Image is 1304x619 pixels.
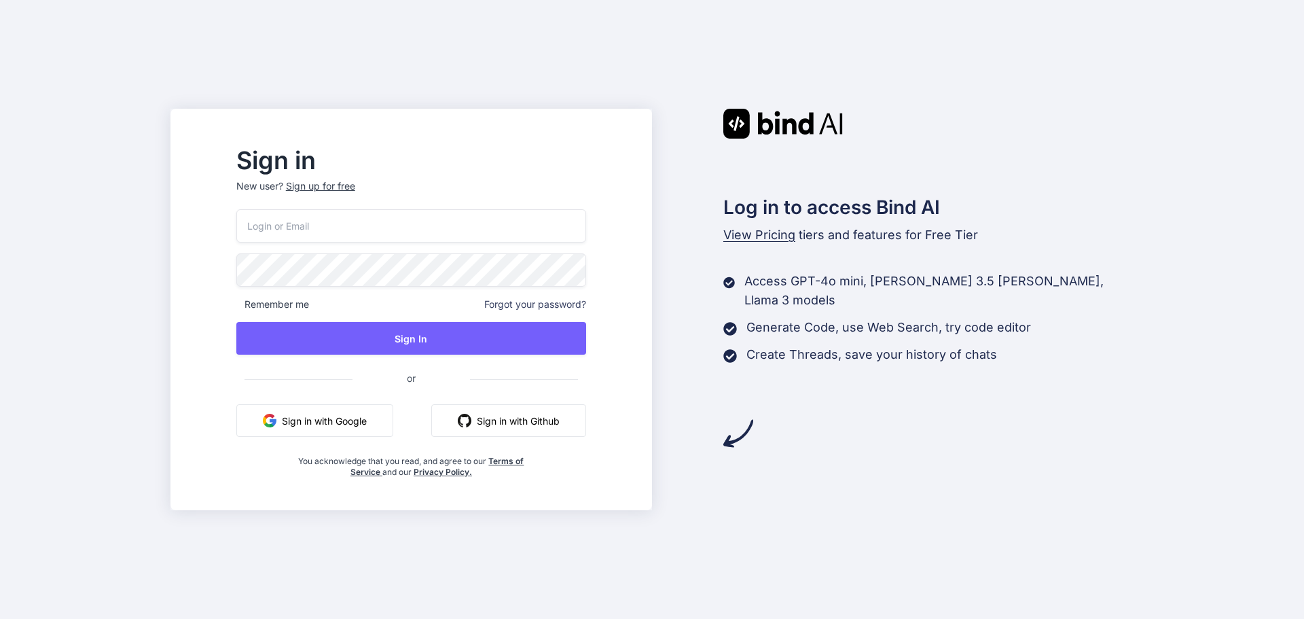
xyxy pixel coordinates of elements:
img: google [263,414,276,427]
button: Sign In [236,322,586,355]
p: Generate Code, use Web Search, try code editor [746,318,1031,337]
img: arrow [723,419,753,448]
input: Login or Email [236,209,586,243]
span: Remember me [236,298,309,311]
div: Sign up for free [286,179,355,193]
p: Create Threads, save your history of chats [746,345,997,364]
a: Terms of Service [350,456,524,477]
img: github [458,414,471,427]
span: or [352,361,470,395]
button: Sign in with Github [431,404,586,437]
span: Forgot your password? [484,298,586,311]
a: Privacy Policy. [414,467,472,477]
h2: Sign in [236,149,586,171]
img: Bind AI logo [723,109,843,139]
p: tiers and features for Free Tier [723,226,1134,245]
p: Access GPT-4o mini, [PERSON_NAME] 3.5 [PERSON_NAME], Llama 3 models [744,272,1134,310]
h2: Log in to access Bind AI [723,193,1134,222]
button: Sign in with Google [236,404,393,437]
div: You acknowledge that you read, and agree to our and our [295,448,528,478]
span: View Pricing [723,228,795,242]
p: New user? [236,179,586,209]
